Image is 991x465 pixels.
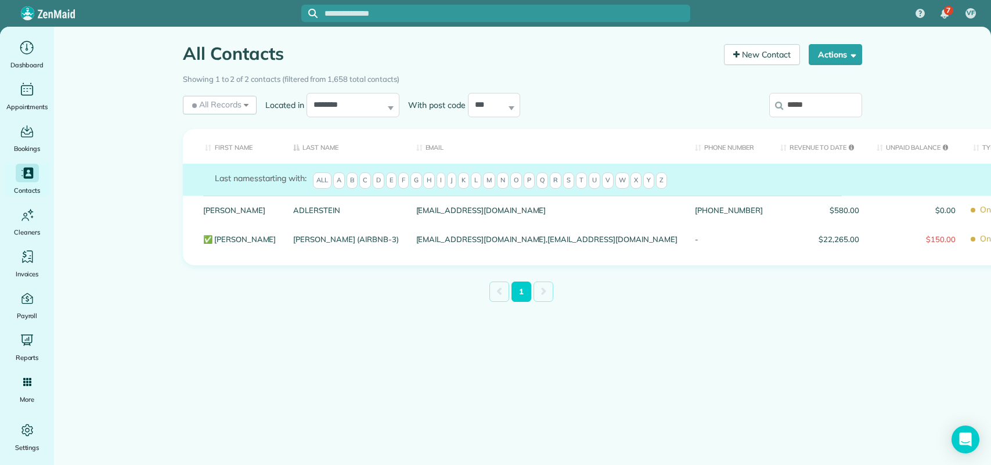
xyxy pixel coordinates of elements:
span: 7 [946,6,950,15]
span: Q [536,172,548,189]
span: P [524,172,535,189]
span: $150.00 [877,235,956,243]
div: [EMAIL_ADDRESS][DOMAIN_NAME],[EMAIL_ADDRESS][DOMAIN_NAME] [408,225,687,254]
a: ADLERSTEIN [293,206,398,214]
span: I [437,172,445,189]
span: Z [656,172,667,189]
span: Bookings [14,143,41,154]
a: New Contact [724,44,801,65]
span: R [550,172,561,189]
a: ✅ [PERSON_NAME] [203,235,276,243]
span: All [313,172,331,189]
a: [PERSON_NAME] (AIRBNB-3) [293,235,398,243]
a: 1 [511,282,531,302]
div: 7 unread notifications [932,1,957,27]
span: $0.00 [877,206,956,214]
div: [EMAIL_ADDRESS][DOMAIN_NAME] [408,196,687,225]
span: Dashboard [10,59,44,71]
label: starting with: [215,172,307,184]
span: Y [643,172,654,189]
span: N [497,172,509,189]
a: Settings [5,421,49,453]
a: Bookings [5,122,49,154]
span: More [20,394,34,405]
th: Email: activate to sort column ascending [408,129,687,164]
a: [PERSON_NAME] [203,206,276,214]
span: X [630,172,642,189]
a: Payroll [5,289,49,322]
a: Cleaners [5,206,49,238]
h1: All Contacts [183,44,715,63]
span: Reports [16,352,39,363]
th: Last Name: activate to sort column descending [284,129,407,164]
span: Payroll [17,310,38,322]
span: V [602,172,614,189]
a: Appointments [5,80,49,113]
span: J [447,172,456,189]
div: Showing 1 to 2 of 2 contacts (filtered from 1,658 total contacts) [183,69,862,85]
span: $580.00 [780,206,859,214]
span: Last names [215,173,258,183]
span: Cleaners [14,226,40,238]
span: A [333,172,345,189]
svg: Focus search [308,9,318,18]
div: [PHONE_NUMBER] [686,196,771,225]
span: K [458,172,469,189]
span: M [483,172,495,189]
span: VF [967,9,975,18]
span: Appointments [6,101,48,113]
button: Focus search [301,9,318,18]
span: C [359,172,371,189]
span: Settings [15,442,39,453]
th: Unpaid Balance: activate to sort column ascending [868,129,964,164]
div: - [686,225,771,254]
button: Actions [809,44,862,65]
span: All Records [190,99,242,110]
span: G [410,172,422,189]
span: S [563,172,574,189]
span: E [386,172,397,189]
div: Open Intercom Messenger [952,426,979,453]
th: Phone number: activate to sort column ascending [686,129,771,164]
span: Invoices [16,268,39,280]
span: F [398,172,409,189]
span: T [576,172,587,189]
span: D [373,172,384,189]
a: Reports [5,331,49,363]
a: Contacts [5,164,49,196]
a: Invoices [5,247,49,280]
span: $22,265.00 [780,235,859,243]
span: L [471,172,481,189]
span: U [589,172,600,189]
span: H [423,172,435,189]
span: B [347,172,358,189]
a: Dashboard [5,38,49,71]
label: With post code [399,99,468,111]
span: Contacts [14,185,40,196]
span: W [615,172,629,189]
label: Located in [257,99,307,111]
span: O [510,172,522,189]
th: First Name: activate to sort column ascending [183,129,284,164]
th: Revenue to Date: activate to sort column ascending [772,129,868,164]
